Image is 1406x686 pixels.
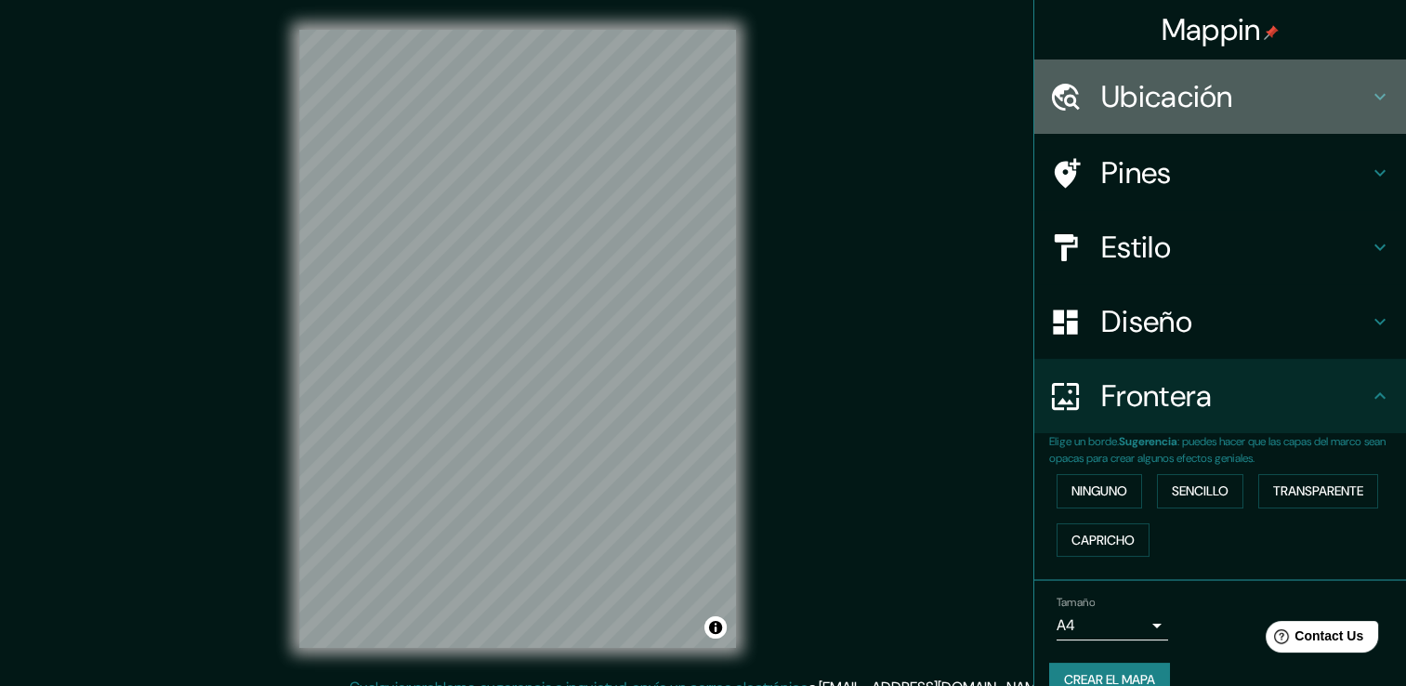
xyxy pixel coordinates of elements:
button: Capricho [1057,523,1150,558]
h4: Frontera [1101,377,1369,415]
h4: Estilo [1101,229,1369,266]
h4: Diseño [1101,303,1369,340]
h4: Pines [1101,154,1369,191]
font: Mappin [1162,10,1261,49]
font: Sencillo [1172,480,1229,503]
div: Estilo [1034,210,1406,284]
div: Ubicación [1034,59,1406,134]
button: Sencillo [1157,474,1243,508]
div: A4 [1057,611,1168,640]
label: Tamaño [1057,595,1095,611]
p: Elige un borde. : puedes hacer que las capas del marco sean opacas para crear algunos efectos gen... [1049,433,1406,467]
button: Alternar atribución [704,616,727,639]
font: Transparente [1273,480,1363,503]
div: Diseño [1034,284,1406,359]
button: Transparente [1258,474,1378,508]
font: Capricho [1071,529,1135,552]
img: pin-icon.png [1264,25,1279,40]
iframe: Help widget launcher [1241,613,1386,666]
canvas: Mapa [299,30,736,648]
div: Pines [1034,136,1406,210]
button: Ninguno [1057,474,1142,508]
b: Sugerencia [1119,434,1177,449]
div: Frontera [1034,359,1406,433]
font: Ninguno [1071,480,1127,503]
h4: Ubicación [1101,78,1369,115]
